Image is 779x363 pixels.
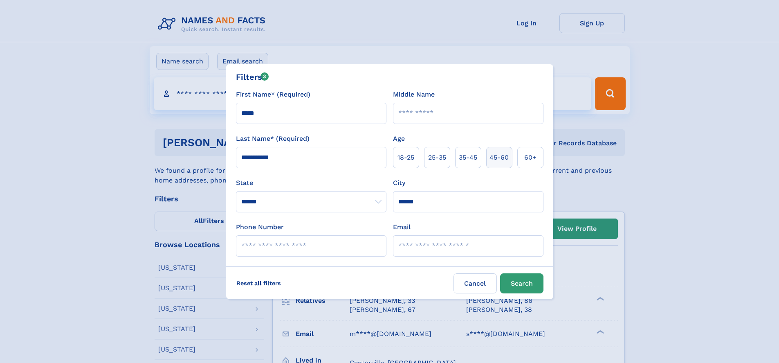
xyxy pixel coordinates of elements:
[236,134,310,144] label: Last Name* (Required)
[393,90,435,99] label: Middle Name
[459,153,477,162] span: 35‑45
[500,273,543,293] button: Search
[393,178,405,188] label: City
[393,134,405,144] label: Age
[453,273,497,293] label: Cancel
[236,222,284,232] label: Phone Number
[231,273,286,293] label: Reset all filters
[428,153,446,162] span: 25‑35
[236,71,269,83] div: Filters
[524,153,537,162] span: 60+
[236,90,310,99] label: First Name* (Required)
[236,178,386,188] label: State
[393,222,411,232] label: Email
[489,153,509,162] span: 45‑60
[397,153,414,162] span: 18‑25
